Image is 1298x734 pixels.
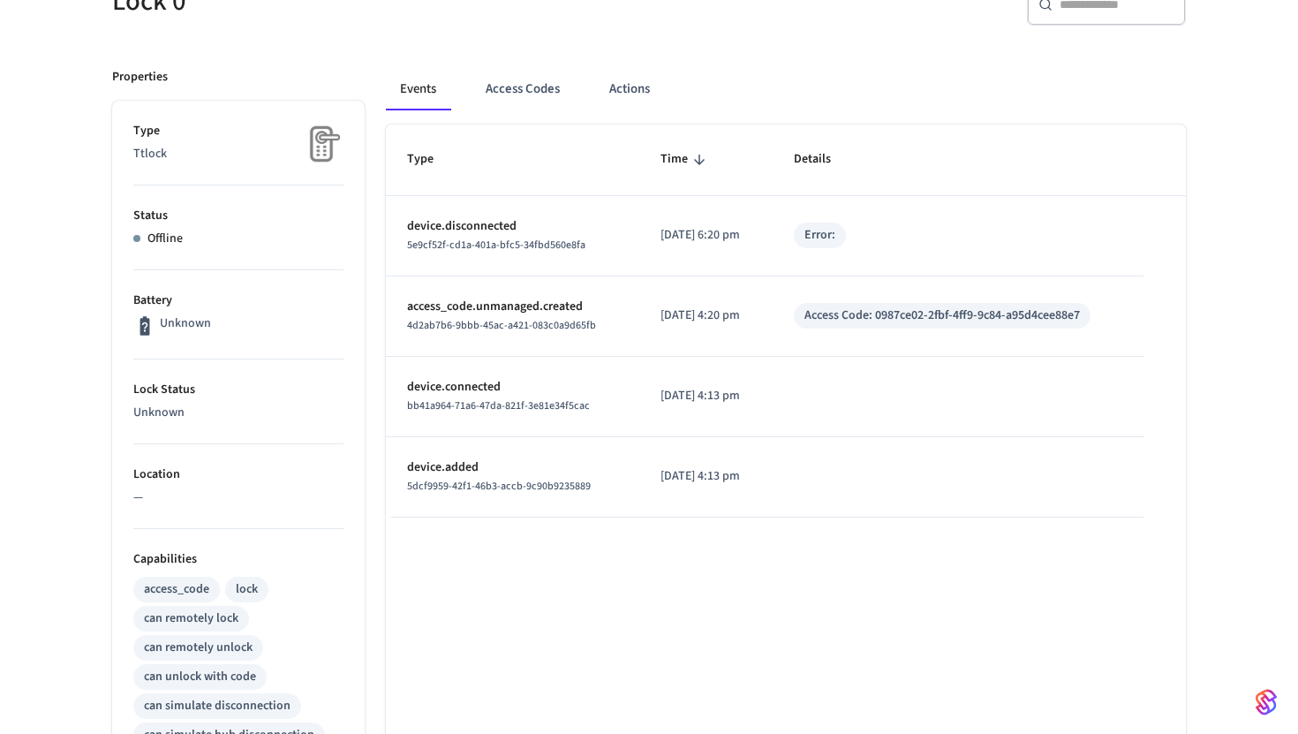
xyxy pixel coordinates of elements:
p: Unknown [160,314,211,333]
p: Battery [133,291,343,310]
button: Actions [595,68,664,110]
div: can unlock with code [144,668,256,686]
p: — [133,488,343,507]
span: 5dcf9959-42f1-46b3-accb-9c90b9235889 [407,479,591,494]
span: Time [660,146,711,173]
div: can remotely lock [144,609,238,628]
img: Placeholder Lock Image [299,122,343,166]
div: can simulate disconnection [144,697,291,715]
p: [DATE] 4:13 pm [660,387,751,405]
p: [DATE] 4:20 pm [660,306,751,325]
div: ant example [386,68,1186,110]
span: 5e9cf52f-cd1a-401a-bfc5-34fbd560e8fa [407,238,585,253]
span: Type [407,146,457,173]
button: Access Codes [472,68,574,110]
div: Error: [804,226,835,245]
p: access_code.unmanaged.created [407,298,618,316]
p: [DATE] 6:20 pm [660,226,751,245]
p: Type [133,122,343,140]
img: SeamLogoGradient.69752ec5.svg [1256,688,1277,716]
p: device.disconnected [407,217,618,236]
div: access_code [144,580,209,599]
p: Properties [112,68,168,87]
span: Details [794,146,854,173]
p: [DATE] 4:13 pm [660,467,751,486]
button: Events [386,68,450,110]
p: Location [133,465,343,484]
p: Lock Status [133,381,343,399]
div: Access Code: 0987ce02-2fbf-4ff9-9c84-a95d4cee88e7 [804,306,1080,325]
p: Status [133,207,343,225]
span: 4d2ab7b6-9bbb-45ac-a421-083c0a9d65fb [407,318,596,333]
p: device.added [407,458,618,477]
span: bb41a964-71a6-47da-821f-3e81e34f5cac [407,398,590,413]
p: Capabilities [133,550,343,569]
p: device.connected [407,378,618,397]
p: Offline [147,230,183,248]
div: can remotely unlock [144,639,253,657]
p: Ttlock [133,145,343,163]
div: lock [236,580,258,599]
table: sticky table [386,125,1186,517]
p: Unknown [133,404,343,422]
